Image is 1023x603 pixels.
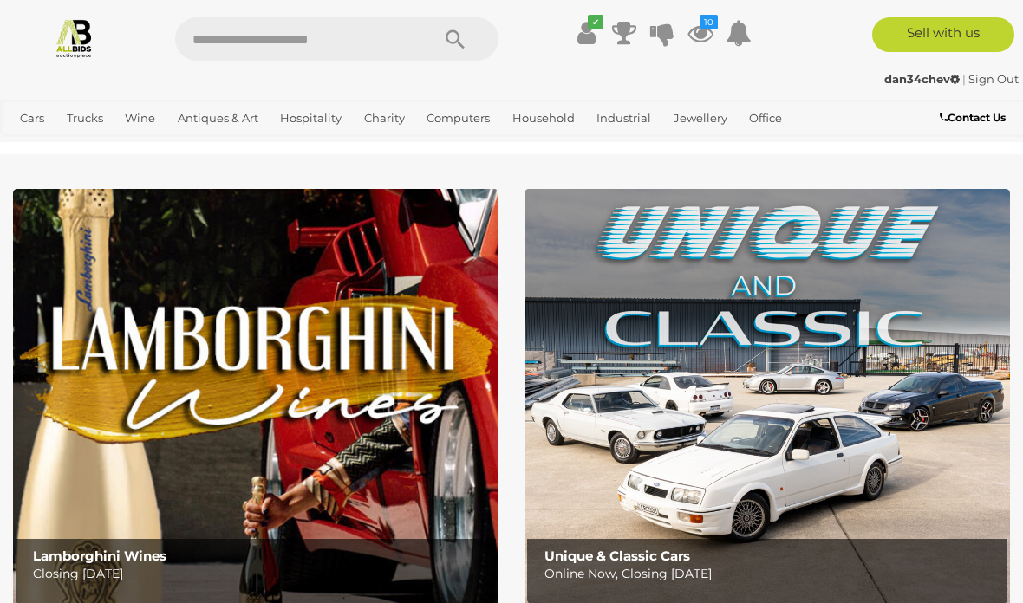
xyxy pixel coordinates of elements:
span: | [962,72,966,86]
a: Cars [13,104,51,133]
a: Contact Us [940,108,1010,127]
button: Search [412,17,498,61]
a: Office [742,104,789,133]
a: 10 [687,17,713,49]
i: ✔ [588,15,603,29]
a: Trucks [60,104,110,133]
a: Household [505,104,582,133]
img: Allbids.com.au [54,17,94,58]
a: Sign Out [968,72,1019,86]
a: Industrial [590,104,658,133]
a: Sports [13,133,62,161]
a: ✔ [573,17,599,49]
b: Lamborghini Wines [33,548,166,564]
b: Contact Us [940,111,1006,124]
p: Closing [DATE] [33,563,488,585]
a: [GEOGRAPHIC_DATA] [71,133,208,161]
a: Antiques & Art [171,104,265,133]
a: Computers [420,104,497,133]
a: Sell with us [872,17,1014,52]
a: Wine [118,104,162,133]
a: Jewellery [667,104,734,133]
b: Unique & Classic Cars [544,548,690,564]
a: dan34chev [884,72,962,86]
p: Online Now, Closing [DATE] [544,563,1000,585]
i: 10 [700,15,718,29]
strong: dan34chev [884,72,960,86]
a: Hospitality [273,104,349,133]
a: Charity [357,104,412,133]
